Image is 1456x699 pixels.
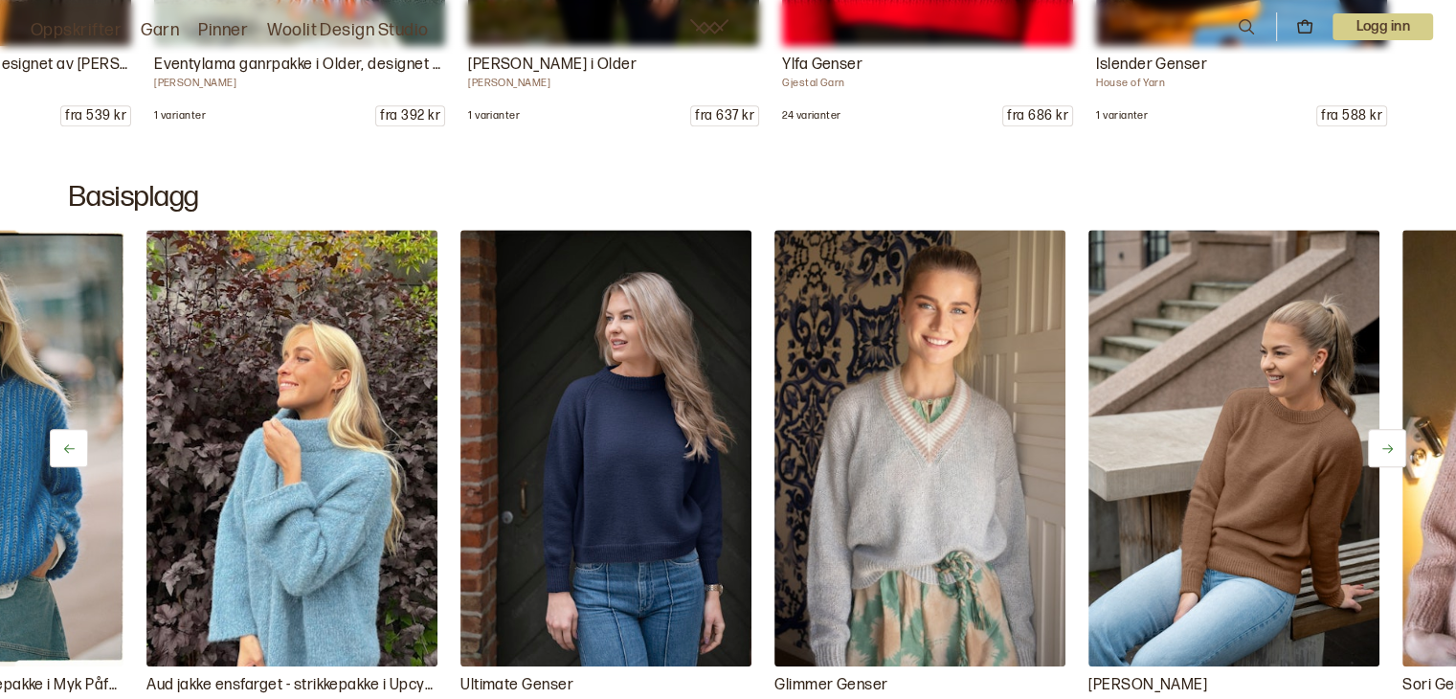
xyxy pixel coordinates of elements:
p: [PERSON_NAME] [468,77,759,90]
p: Logg inn [1333,13,1433,40]
p: 1 varianter [468,109,520,123]
p: Ylfa Genser [782,54,1073,77]
p: [PERSON_NAME] [154,77,445,90]
img: Ane Kydland Thomassen GG 320 - 06A-I Vi har oppskrift og garnpakke til Glimmer Genser fra House o... [774,230,1065,666]
p: [PERSON_NAME] [1088,674,1379,697]
p: Islender Genser [1096,54,1387,77]
a: Oppskrifter [31,17,122,44]
p: Aud jakke ensfarget - strikkepakke i Upcycle Faerytale fra Du store Alpakka [146,674,437,697]
p: [PERSON_NAME] i Older [468,54,759,77]
p: fra 637 kr [691,106,758,125]
a: Woolit [690,19,728,34]
p: fra 686 kr [1003,106,1072,125]
a: Pinner [198,17,248,44]
a: Garn [141,17,179,44]
p: 24 varianter [782,109,841,123]
p: House of Yarn [1096,77,1387,90]
h2: Basisplagg [69,180,1387,214]
a: Woolit Design Studio [267,17,429,44]
p: 1 varianter [1096,109,1148,123]
button: User dropdown [1333,13,1433,40]
img: Ane Kydland Thomassen DG 468 - 11A-F Vi har oppskrift og garnpakke til Ultimate Genser fra House ... [460,230,751,666]
p: Ultimate Genser [460,674,751,697]
p: Gjestal Garn [782,77,1073,90]
p: Glimmer Genser [774,674,1065,697]
p: fra 539 kr [61,106,130,125]
img: Mari Kalberg Skjæveland DG 446 - 01 Vi har heldigital oppskrift og garnpakke til Ameli Genser fra... [1088,230,1379,666]
p: fra 392 kr [376,106,444,125]
p: 1 varianter [154,109,206,123]
p: fra 588 kr [1317,106,1386,125]
p: Eventylama ganrpakke i Older, designet av [PERSON_NAME] [154,54,445,77]
img: Øyunn Krogh by House of Yarn ØK 05-01D Heldigital oppskrift og Garnpakke til populære Aud jakke f... [146,230,437,666]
